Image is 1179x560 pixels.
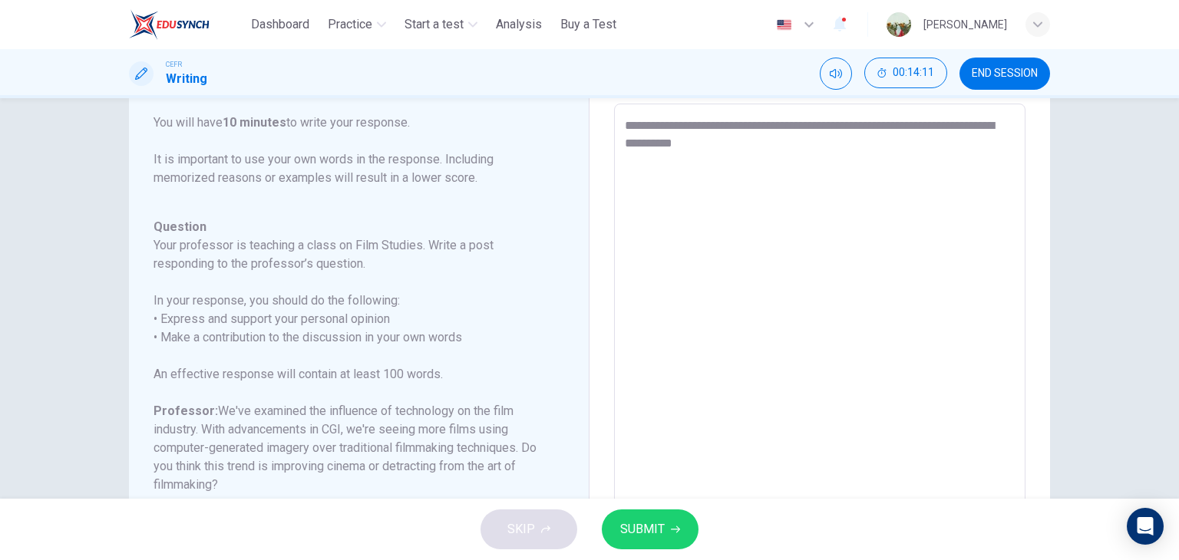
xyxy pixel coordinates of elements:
[322,11,392,38] button: Practice
[602,509,698,549] button: SUBMIT
[864,58,947,88] button: 00:14:11
[864,58,947,90] div: Hide
[620,519,665,540] span: SUBMIT
[166,70,207,88] h1: Writing
[129,9,245,40] a: ELTC logo
[154,292,546,347] h6: In your response, you should do the following: • Express and support your personal opinion • Make...
[923,15,1007,34] div: [PERSON_NAME]
[959,58,1050,90] button: END SESSION
[154,365,546,384] h6: An effective response will contain at least 100 words.
[398,11,484,38] button: Start a test
[154,236,546,273] h6: Your professor is teaching a class on Film Studies. Write a post responding to the professor’s qu...
[154,218,546,236] h6: Question
[560,15,616,34] span: Buy a Test
[887,12,911,37] img: Profile picture
[554,11,623,38] button: Buy a Test
[166,59,182,70] span: CEFR
[251,15,309,34] span: Dashboard
[1127,508,1164,545] div: Open Intercom Messenger
[245,11,315,38] button: Dashboard
[820,58,852,90] div: Mute
[405,15,464,34] span: Start a test
[154,402,546,494] h6: We've examined the influence of technology on the film industry. With advancements in CGI, we're ...
[490,11,548,38] button: Analysis
[328,15,372,34] span: Practice
[129,9,210,40] img: ELTC logo
[496,15,542,34] span: Analysis
[154,404,218,418] b: Professor:
[223,115,286,130] b: 10 minutes
[774,19,794,31] img: en
[893,67,934,79] span: 00:14:11
[972,68,1038,80] span: END SESSION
